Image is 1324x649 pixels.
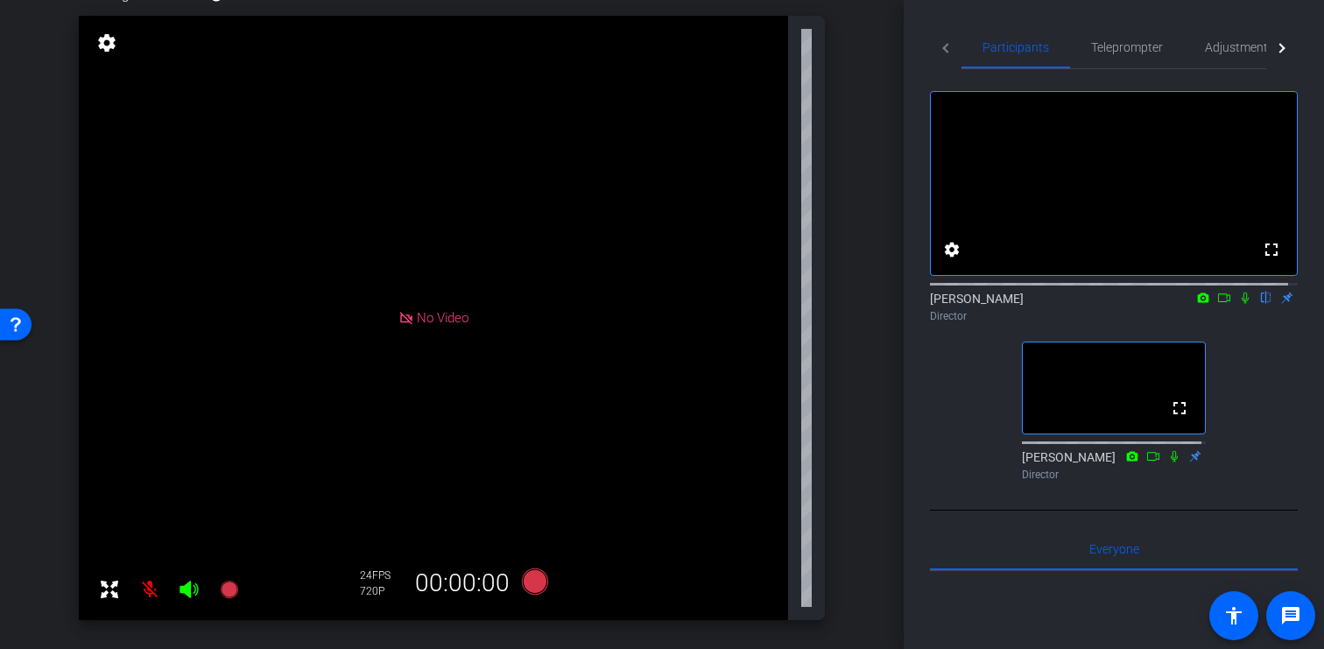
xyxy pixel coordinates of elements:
[1089,543,1139,555] span: Everyone
[417,310,468,326] span: No Video
[1169,398,1190,419] mat-icon: fullscreen
[95,32,119,53] mat-icon: settings
[1022,448,1206,483] div: [PERSON_NAME]
[404,568,521,598] div: 00:00:00
[1223,605,1244,626] mat-icon: accessibility
[1022,467,1206,483] div: Director
[1091,41,1163,53] span: Teleprompter
[982,41,1049,53] span: Participants
[1261,239,1282,260] mat-icon: fullscreen
[360,584,404,598] div: 720P
[930,308,1298,324] div: Director
[360,568,404,582] div: 24
[372,569,391,582] span: FPS
[930,290,1298,324] div: [PERSON_NAME]
[1280,605,1301,626] mat-icon: message
[941,239,962,260] mat-icon: settings
[1256,289,1277,305] mat-icon: flip
[1205,41,1274,53] span: Adjustments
